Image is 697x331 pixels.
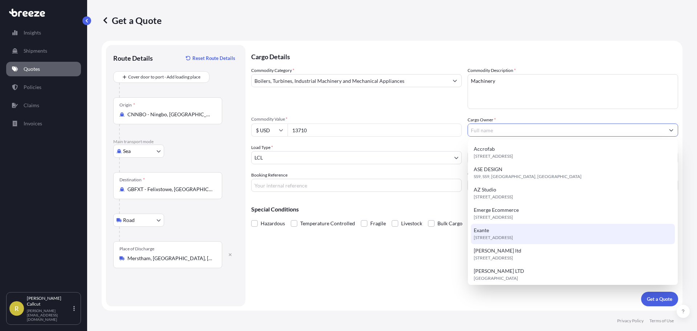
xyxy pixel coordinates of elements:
span: Cover door to port - Add loading place [128,73,200,81]
span: Fragile [370,218,386,229]
span: [STREET_ADDRESS] [474,214,513,221]
span: [STREET_ADDRESS] [474,254,513,262]
p: Get a Quote [102,15,162,26]
input: Type amount [288,124,462,137]
div: Place of Discharge [119,246,154,252]
span: [STREET_ADDRESS] [474,153,513,160]
span: Accrofab [474,145,495,153]
span: [PERSON_NAME] LTD [474,267,524,275]
label: Commodity Description [468,67,516,74]
div: Origin [119,102,135,108]
span: [PERSON_NAME] ltd [474,247,521,254]
span: Livestock [401,218,422,229]
input: Enter name [468,179,678,192]
input: Origin [127,111,213,118]
p: Policies [24,84,41,91]
p: Special Conditions [251,206,678,212]
button: Show suggestions [448,74,461,87]
label: Cargo Owner [468,116,496,124]
span: [STREET_ADDRESS] [474,193,513,201]
span: Commodity Value [251,116,462,122]
p: Insights [24,29,41,36]
label: Commodity Category [251,67,294,74]
span: Bulk Cargo [437,218,462,229]
p: Get a Quote [647,295,672,303]
div: Destination [119,177,145,183]
span: ASE DESIGN [474,166,502,173]
p: Cargo Details [251,45,678,67]
input: Place of Discharge [127,255,213,262]
p: Shipments [24,47,47,55]
span: AZ Studio [474,186,496,193]
p: Claims [24,102,39,109]
p: Reset Route Details [192,55,235,62]
label: Vessel Name [468,171,491,179]
span: Road [123,217,135,224]
span: SS9, SS9, [GEOGRAPHIC_DATA], [GEOGRAPHIC_DATA] [474,173,582,180]
p: [PERSON_NAME][EMAIL_ADDRESS][DOMAIN_NAME] [27,308,72,322]
span: Freight Cost [468,144,678,150]
button: Show suggestions [665,124,678,137]
span: Sea [123,148,131,155]
p: Invoices [24,120,42,127]
p: Route Details [113,54,153,62]
label: Booking Reference [251,171,288,179]
span: [STREET_ADDRESS] [474,234,513,241]
input: Select a commodity type [252,74,448,87]
p: Main transport mode [113,139,238,145]
input: Destination [127,186,213,193]
span: Hazardous [261,218,285,229]
input: Your internal reference [251,179,462,192]
span: Load Type [251,144,273,151]
p: Privacy Policy [617,318,644,324]
input: Full name [468,124,665,137]
span: R [15,305,19,312]
span: Exante [474,227,489,234]
button: Select transport [113,145,164,158]
span: Emerge Ecommerce [474,206,519,214]
p: [PERSON_NAME] Callcut [27,295,72,307]
span: LCL [254,154,263,161]
span: [GEOGRAPHIC_DATA] [474,275,518,282]
p: Terms of Use [649,318,674,324]
span: Temperature Controlled [300,218,355,229]
p: Quotes [24,65,40,73]
button: Select transport [113,214,164,227]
